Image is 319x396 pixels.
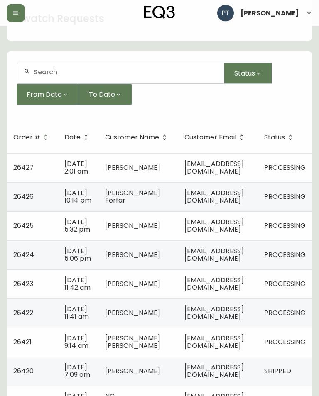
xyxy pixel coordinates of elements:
[184,363,244,380] span: [EMAIL_ADDRESS][DOMAIN_NAME]
[17,84,79,105] button: From Date
[264,308,306,318] span: PROCESSING
[217,5,234,22] img: 986dcd8e1aab7847125929f325458823
[13,134,51,142] span: Order #
[224,63,272,84] button: Status
[264,163,306,173] span: PROCESSING
[27,90,62,100] span: From Date
[184,334,244,351] span: [EMAIL_ADDRESS][DOMAIN_NAME]
[264,337,306,347] span: PROCESSING
[105,367,160,376] span: [PERSON_NAME]
[184,276,244,293] span: [EMAIL_ADDRESS][DOMAIN_NAME]
[64,334,88,351] span: [DATE] 9:14 am
[34,68,217,76] input: Search
[184,305,244,322] span: [EMAIL_ADDRESS][DOMAIN_NAME]
[64,188,91,205] span: [DATE] 10:14 pm
[64,247,91,264] span: [DATE] 5:06 pm
[64,363,90,380] span: [DATE] 7:09 am
[264,250,306,260] span: PROCESSING
[79,84,132,105] button: To Date
[264,135,285,140] span: Status
[144,6,175,19] img: logo
[264,367,291,376] span: SHIPPED
[13,367,34,376] span: 26420
[105,334,160,351] span: [PERSON_NAME] [PERSON_NAME]
[89,90,115,100] span: To Date
[184,135,236,140] span: Customer Email
[105,279,160,289] span: [PERSON_NAME]
[13,192,34,202] span: 26426
[13,337,32,347] span: 26421
[105,135,159,140] span: Customer Name
[13,308,33,318] span: 26422
[240,10,299,17] span: [PERSON_NAME]
[105,188,160,205] span: [PERSON_NAME] Forfar
[264,221,306,231] span: PROCESSING
[105,221,160,231] span: [PERSON_NAME]
[184,218,244,235] span: [EMAIL_ADDRESS][DOMAIN_NAME]
[184,188,244,205] span: [EMAIL_ADDRESS][DOMAIN_NAME]
[264,134,296,142] span: Status
[64,276,91,293] span: [DATE] 11:42 am
[64,305,89,322] span: [DATE] 11:41 am
[184,159,244,176] span: [EMAIL_ADDRESS][DOMAIN_NAME]
[105,134,170,142] span: Customer Name
[13,221,34,231] span: 26425
[64,159,88,176] span: [DATE] 2:01 am
[184,247,244,264] span: [EMAIL_ADDRESS][DOMAIN_NAME]
[234,68,255,79] span: Status
[184,134,247,142] span: Customer Email
[13,279,33,289] span: 26423
[105,250,160,260] span: [PERSON_NAME]
[13,135,40,140] span: Order #
[64,218,90,235] span: [DATE] 5:32 pm
[64,134,91,142] span: Date
[64,135,81,140] span: Date
[105,163,160,173] span: [PERSON_NAME]
[13,163,34,173] span: 26427
[264,192,306,202] span: PROCESSING
[105,308,160,318] span: [PERSON_NAME]
[13,250,34,260] span: 26424
[264,279,306,289] span: PROCESSING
